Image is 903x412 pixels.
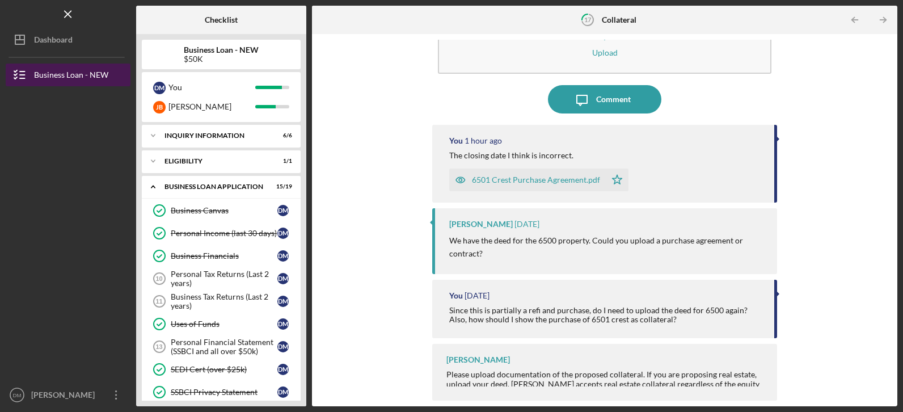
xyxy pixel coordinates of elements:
[584,16,591,23] tspan: 17
[449,291,463,300] div: You
[277,273,289,284] div: D M
[34,64,108,89] div: Business Loan - NEW
[449,136,463,145] div: You
[272,183,292,190] div: 15 / 19
[514,220,539,229] time: 2025-08-26 18:00
[147,267,295,290] a: 10Personal Tax Returns (Last 2 years)DM
[168,97,255,116] div: [PERSON_NAME]
[171,365,277,374] div: SEDI Cert (over $25k)
[449,306,762,324] div: Since this is partially a refi and purchase, do I need to upload the deed for 6500 again? Also, h...
[184,45,259,54] b: Business Loan - NEW
[465,291,490,300] time: 2025-08-26 17:42
[171,270,277,288] div: Personal Tax Returns (Last 2 years)
[171,251,277,260] div: Business Financials
[164,132,264,139] div: INQUIRY INFORMATION
[147,358,295,381] a: SEDI Cert (over $25k)DM
[272,158,292,165] div: 1 / 1
[449,234,765,260] p: We have the deed for the 6500 property. Could you upload a purchase agreement or contract?
[147,335,295,358] a: 13Personal Financial Statement (SSBCI and all over $50k)DM
[184,54,259,64] div: $50K
[147,313,295,335] a: Uses of FundsDM
[147,245,295,267] a: Business FinancialsDM
[147,381,295,403] a: SSBCI Privacy StatementDM
[171,388,277,397] div: SSBCI Privacy Statement
[171,206,277,215] div: Business Canvas
[472,175,600,184] div: 6501 Crest Purchase Agreement.pdf
[449,151,573,160] div: The closing date I think is incorrect.
[6,28,130,51] button: Dashboard
[277,386,289,398] div: D M
[277,318,289,330] div: D M
[449,169,628,191] button: 6501 Crest Purchase Agreement.pdf
[277,250,289,262] div: D M
[28,384,102,409] div: [PERSON_NAME]
[147,199,295,222] a: Business CanvasDM
[596,85,631,113] div: Comment
[153,82,166,94] div: D M
[592,48,618,57] div: Upload
[171,319,277,329] div: Uses of Funds
[272,132,292,139] div: 6 / 6
[171,338,277,356] div: Personal Financial Statement (SSBCI and all over $50k)
[34,28,73,54] div: Dashboard
[277,228,289,239] div: D M
[438,9,771,74] button: Upload
[277,364,289,375] div: D M
[6,64,130,86] button: Business Loan - NEW
[277,205,289,216] div: D M
[6,384,130,406] button: DM[PERSON_NAME]
[171,292,277,310] div: Business Tax Returns (Last 2 years)
[164,158,264,165] div: ELIGIBILITY
[465,136,502,145] time: 2025-09-04 17:35
[13,392,22,398] text: DM
[168,78,255,97] div: You
[155,298,162,305] tspan: 11
[171,229,277,238] div: Personal Income (last 30 days)
[277,296,289,307] div: D M
[155,275,162,282] tspan: 10
[155,343,162,350] tspan: 13
[205,15,238,24] b: Checklist
[153,101,166,113] div: J B
[446,355,510,364] div: [PERSON_NAME]
[548,85,661,113] button: Comment
[164,183,264,190] div: BUSINESS LOAN APPLICATION
[277,341,289,352] div: D M
[449,220,513,229] div: [PERSON_NAME]
[147,290,295,313] a: 11Business Tax Returns (Last 2 years)DM
[602,15,636,24] b: Collateral
[147,222,295,245] a: Personal Income (last 30 days)DM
